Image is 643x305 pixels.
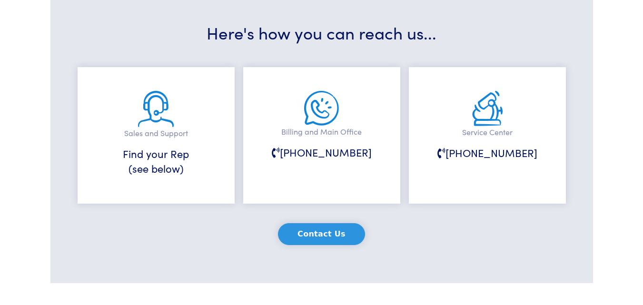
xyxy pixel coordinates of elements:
[101,127,211,139] p: Sales and Support
[304,91,339,126] img: main-office.png
[79,20,564,44] h3: Here's how you can reach us...
[138,91,174,127] img: sales-and-support.png
[472,91,503,126] img: service.png
[278,223,365,245] button: Contact Us
[433,146,542,160] h6: [PHONE_NUMBER]
[267,145,376,160] h6: [PHONE_NUMBER]
[267,126,376,138] p: Billing and Main Office
[101,147,211,176] h6: Find your Rep (see below)
[433,126,542,138] p: Service Center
